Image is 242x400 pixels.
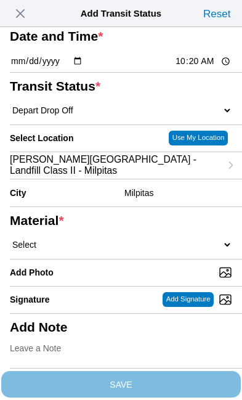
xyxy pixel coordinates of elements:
[10,79,227,94] ion-label: Transit Status
[163,292,214,307] ion-button: Add Signature
[10,188,119,198] ion-label: City
[200,4,233,23] ion-button: Reset
[10,213,227,228] ion-label: Material
[10,295,50,304] label: Signature
[10,133,73,143] label: Select Location
[169,131,228,145] ion-button: Use My Location
[10,29,227,44] ion-label: Date and Time
[10,320,227,335] ion-label: Add Note
[10,154,220,176] span: [PERSON_NAME][GEOGRAPHIC_DATA] - Landfill Class II - Milpitas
